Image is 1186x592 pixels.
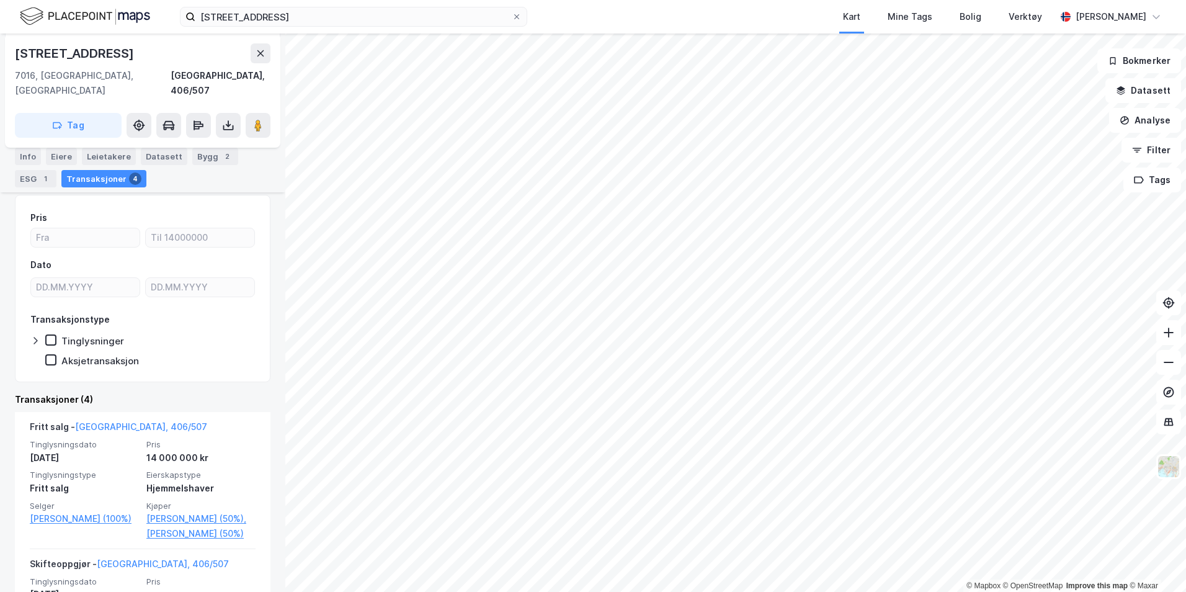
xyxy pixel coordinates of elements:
[146,278,254,297] input: DD.MM.YYYY
[61,170,146,187] div: Transaksjoner
[146,481,256,496] div: Hjemmelshaver
[1105,78,1181,103] button: Datasett
[171,68,270,98] div: [GEOGRAPHIC_DATA], 406/507
[39,173,51,185] div: 1
[1109,108,1181,133] button: Analyse
[15,170,56,187] div: ESG
[20,6,150,27] img: logo.f888ab2527a4732fd821a326f86c7f29.svg
[30,557,229,576] div: Skifteoppgjør -
[1003,581,1063,590] a: OpenStreetMap
[30,481,139,496] div: Fritt salg
[146,228,254,247] input: Til 14000000
[1066,581,1128,590] a: Improve this map
[195,7,512,26] input: Søk på adresse, matrikkel, gårdeiere, leietakere eller personer
[146,439,256,450] span: Pris
[46,148,77,165] div: Eiere
[1124,532,1186,592] iframe: Chat Widget
[146,451,256,465] div: 14 000 000 kr
[146,576,256,587] span: Pris
[31,228,140,247] input: Fra
[1124,532,1186,592] div: Kontrollprogram for chat
[30,439,139,450] span: Tinglysningsdato
[97,558,229,569] a: [GEOGRAPHIC_DATA], 406/507
[30,451,139,465] div: [DATE]
[61,355,139,367] div: Aksjetransaksjon
[15,392,270,407] div: Transaksjoner (4)
[146,511,256,526] a: [PERSON_NAME] (50%),
[15,68,171,98] div: 7016, [GEOGRAPHIC_DATA], [GEOGRAPHIC_DATA]
[1123,168,1181,192] button: Tags
[843,9,860,24] div: Kart
[30,576,139,587] span: Tinglysningsdato
[129,173,141,185] div: 4
[1097,48,1181,73] button: Bokmerker
[146,501,256,511] span: Kjøper
[61,335,124,347] div: Tinglysninger
[30,258,51,272] div: Dato
[141,148,187,165] div: Datasett
[30,419,207,439] div: Fritt salg -
[146,526,256,541] a: [PERSON_NAME] (50%)
[888,9,932,24] div: Mine Tags
[15,113,122,138] button: Tag
[82,148,136,165] div: Leietakere
[192,148,238,165] div: Bygg
[15,148,41,165] div: Info
[30,501,139,511] span: Selger
[146,470,256,480] span: Eierskapstype
[15,43,136,63] div: [STREET_ADDRESS]
[1157,455,1180,478] img: Z
[30,210,47,225] div: Pris
[30,511,139,526] a: [PERSON_NAME] (100%)
[960,9,981,24] div: Bolig
[1009,9,1042,24] div: Verktøy
[75,421,207,432] a: [GEOGRAPHIC_DATA], 406/507
[966,581,1001,590] a: Mapbox
[31,278,140,297] input: DD.MM.YYYY
[221,150,233,163] div: 2
[30,470,139,480] span: Tinglysningstype
[30,312,110,327] div: Transaksjonstype
[1121,138,1181,163] button: Filter
[1076,9,1146,24] div: [PERSON_NAME]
